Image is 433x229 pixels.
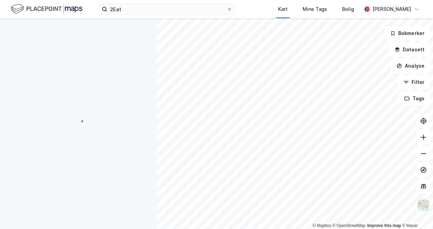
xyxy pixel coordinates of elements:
[73,114,84,125] img: spinner.a6d8c91a73a9ac5275cf975e30b51cfb.svg
[278,5,288,13] div: Kart
[107,4,227,14] input: Søk på adresse, matrikkel, gårdeiere, leietakere eller personer
[312,223,331,228] a: Mapbox
[303,5,327,13] div: Mine Tags
[372,5,411,13] div: [PERSON_NAME]
[367,223,401,228] a: Improve this map
[11,3,82,15] img: logo.f888ab2527a4732fd821a326f86c7f29.svg
[399,196,433,229] iframe: Chat Widget
[399,196,433,229] div: Kontrollprogram for chat
[391,59,430,73] button: Analyse
[399,92,430,105] button: Tags
[398,75,430,89] button: Filter
[384,27,430,40] button: Bokmerker
[333,223,366,228] a: OpenStreetMap
[342,5,354,13] div: Bolig
[389,43,430,56] button: Datasett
